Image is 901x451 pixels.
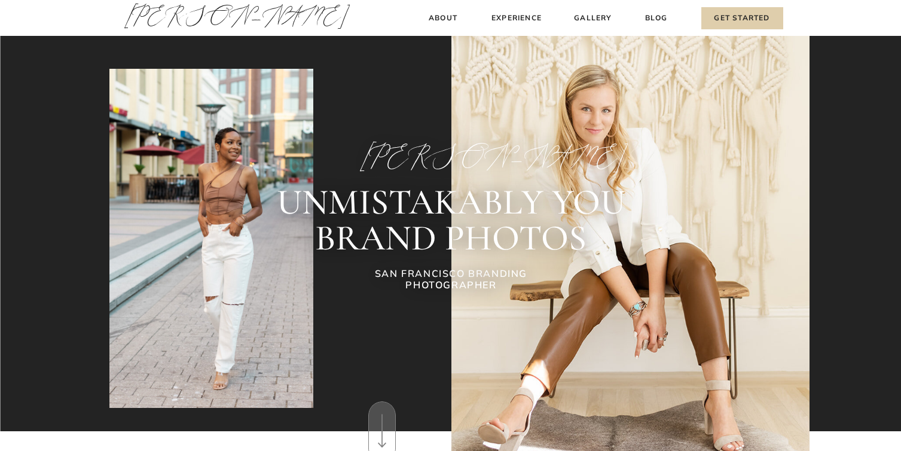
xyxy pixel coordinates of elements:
h1: SAN FRANCISCO BRANDING PHOTOGRAPHER [341,268,561,294]
a: Gallery [573,12,613,25]
a: About [426,12,461,25]
a: Experience [490,12,543,25]
h2: [PERSON_NAME] [360,142,543,170]
h2: UNMISTAKABLY YOU BRAND PHOTOS [197,184,705,256]
a: Blog [643,12,670,25]
a: Get Started [701,7,783,29]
